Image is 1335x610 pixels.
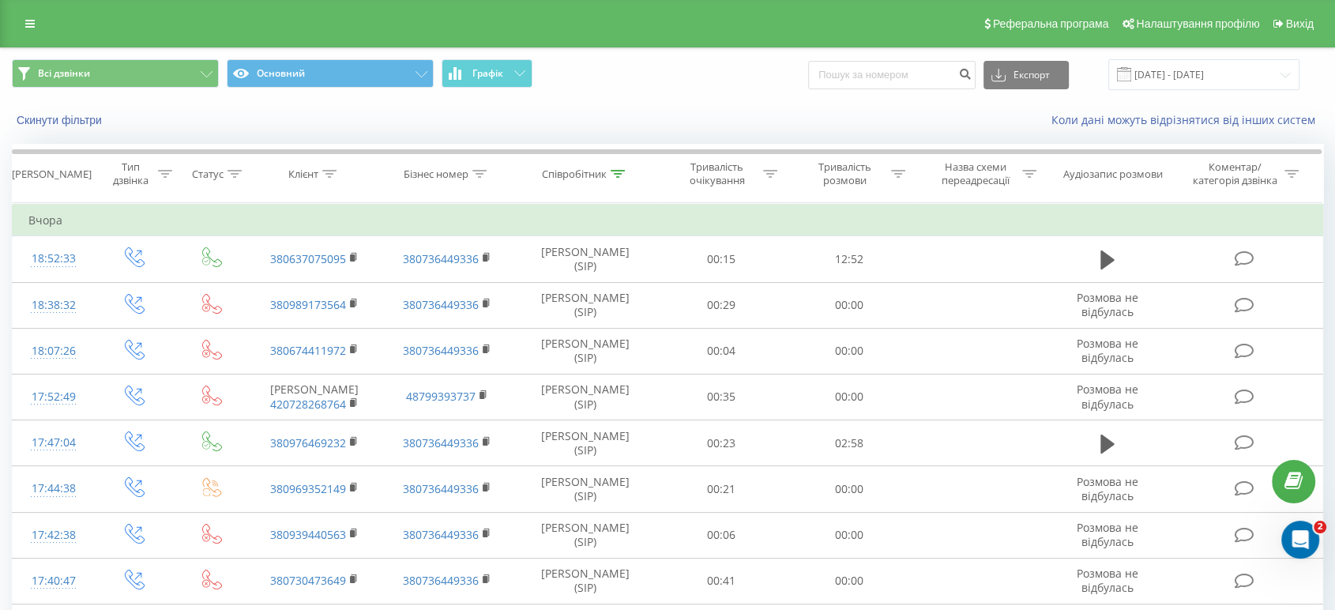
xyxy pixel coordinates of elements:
a: 380939440563 [270,527,346,542]
td: [PERSON_NAME] (SIP) [513,282,656,328]
td: 00:00 [785,466,913,512]
a: 380730473649 [270,573,346,588]
td: 00:00 [785,374,913,420]
a: 380674411972 [270,343,346,358]
input: Пошук за номером [808,61,976,89]
div: Клієнт [288,168,318,181]
div: Коментар/категорія дзвінка [1188,160,1280,187]
td: 00:35 [657,374,785,420]
td: 00:00 [785,282,913,328]
span: 2 [1314,521,1326,533]
td: 02:58 [785,420,913,466]
div: Співробітник [542,168,607,181]
td: 00:00 [785,328,913,374]
a: 380976469232 [270,435,346,450]
div: 18:52:33 [28,243,78,274]
td: 00:23 [657,420,785,466]
button: Основний [227,59,434,88]
div: 17:40:47 [28,566,78,597]
span: Графік [472,68,503,79]
a: 380736449336 [403,527,479,542]
a: 380736449336 [403,435,479,450]
a: 420728268764 [270,397,346,412]
span: Налаштування профілю [1136,17,1259,30]
td: [PERSON_NAME] (SIP) [513,328,656,374]
div: Аудіозапис розмови [1063,168,1163,181]
a: 380969352149 [270,481,346,496]
div: 17:52:49 [28,382,78,412]
td: [PERSON_NAME] (SIP) [513,420,656,466]
td: 00:00 [785,558,913,604]
span: Розмова не відбулась [1077,382,1138,411]
td: [PERSON_NAME] (SIP) [513,512,656,558]
div: [PERSON_NAME] [12,168,92,181]
button: Всі дзвінки [12,59,219,88]
div: Тип дзвінка [108,160,154,187]
span: Розмова не відбулась [1077,566,1138,595]
td: 00:15 [657,236,785,282]
button: Графік [442,59,532,88]
a: 380736449336 [403,481,479,496]
span: Розмова не відбулась [1077,336,1138,365]
td: 00:29 [657,282,785,328]
span: Вихід [1286,17,1314,30]
button: Експорт [983,61,1069,89]
a: 380637075095 [270,251,346,266]
div: Тривалість очікування [675,160,759,187]
a: 380736449336 [403,343,479,358]
a: Коли дані можуть відрізнятися вiд інших систем [1051,112,1323,127]
td: [PERSON_NAME] (SIP) [513,558,656,604]
button: Скинути фільтри [12,113,110,127]
td: Вчора [13,205,1323,236]
div: Назва схеми переадресації [934,160,1018,187]
td: 00:00 [785,512,913,558]
span: Реферальна програма [993,17,1109,30]
a: 380989173564 [270,297,346,312]
div: 17:42:38 [28,520,78,551]
td: [PERSON_NAME] (SIP) [513,236,656,282]
div: 18:07:26 [28,336,78,367]
div: Тривалість розмови [803,160,887,187]
td: [PERSON_NAME] [248,374,381,420]
span: Розмова не відбулась [1077,474,1138,503]
span: Розмова не відбулась [1077,520,1138,549]
span: Всі дзвінки [38,67,90,80]
a: 48799393737 [406,389,476,404]
div: Статус [192,168,224,181]
td: 00:04 [657,328,785,374]
a: 380736449336 [403,573,479,588]
span: Розмова не відбулась [1077,290,1138,319]
div: 17:47:04 [28,427,78,458]
iframe: Intercom live chat [1281,521,1319,559]
div: 18:38:32 [28,290,78,321]
td: 12:52 [785,236,913,282]
td: [PERSON_NAME] (SIP) [513,374,656,420]
td: 00:21 [657,466,785,512]
td: 00:41 [657,558,785,604]
div: 17:44:38 [28,473,78,504]
td: [PERSON_NAME] (SIP) [513,466,656,512]
td: 00:06 [657,512,785,558]
a: 380736449336 [403,297,479,312]
a: 380736449336 [403,251,479,266]
div: Бізнес номер [404,168,468,181]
